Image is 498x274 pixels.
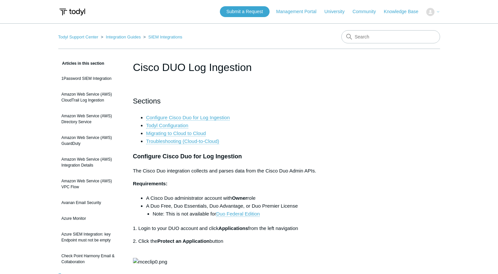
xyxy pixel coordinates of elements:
a: Community [353,8,382,15]
a: University [324,8,351,15]
strong: Requirements: [133,181,168,186]
li: SIEM Integrations [142,34,182,39]
li: Integration Guides [99,34,142,39]
a: Configure Cisco Duo for Log Ingestion [146,115,230,121]
a: Troubleshooting (Cloud-to-Cloud) [146,138,219,144]
img: Todyl Support Center Help Center home page [58,6,86,18]
a: Azure SIEM Integration: key Endpoint must not be empty [58,228,123,246]
a: Migrating to Cloud to Cloud [146,130,206,136]
a: Todyl Configuration [146,123,188,128]
li: A Duo Free, Duo Essentials, Duo Advantage, or Duo Premier License [146,202,365,218]
li: Note: This is not available for [153,210,365,218]
li: A Cisco Duo administrator account with role [146,194,365,202]
span: Articles in this section [58,61,104,66]
h1: Cisco DUO Log Ingestion [133,59,365,75]
p: 2. Click the button [133,237,365,253]
a: Amazon Web Service (AWS) VPC Flow [58,175,123,193]
a: Duo Federal Edition [216,211,260,217]
p: The Cisco Duo integration collects and parses data from the Cisco Duo Admin APIs. [133,167,365,175]
h2: Sections [133,95,365,107]
a: Azure Monitor [58,212,123,225]
a: Amazon Web Service (AWS) CloudTrail Log Ingestion [58,88,123,106]
a: Amazon Web Service (AWS) Directory Service [58,110,123,128]
a: SIEM Integrations [148,34,182,39]
a: Integration Guides [106,34,141,39]
strong: Applications [219,225,248,231]
a: Amazon Web Service (AWS) GuardDuty [58,131,123,150]
img: mceclip0.png [133,258,167,266]
strong: Owner [232,195,248,201]
a: Amazon Web Service (AWS) Integration Details [58,153,123,171]
li: Todyl Support Center [58,34,100,39]
p: 1. Login to your DUO account and click from the left navigation [133,224,365,232]
strong: Protect an Application [157,238,210,244]
h3: Configure Cisco Duo for Log Ingestion [133,152,365,161]
a: Knowledge Base [384,8,425,15]
a: Check Point Harmony Email & Collaboration [58,250,123,268]
input: Search [341,30,440,43]
a: 1Password SIEM Integration [58,72,123,85]
a: Avanan Email Security [58,196,123,209]
a: Todyl Support Center [58,34,98,39]
a: Submit a Request [220,6,270,17]
a: Management Portal [276,8,323,15]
